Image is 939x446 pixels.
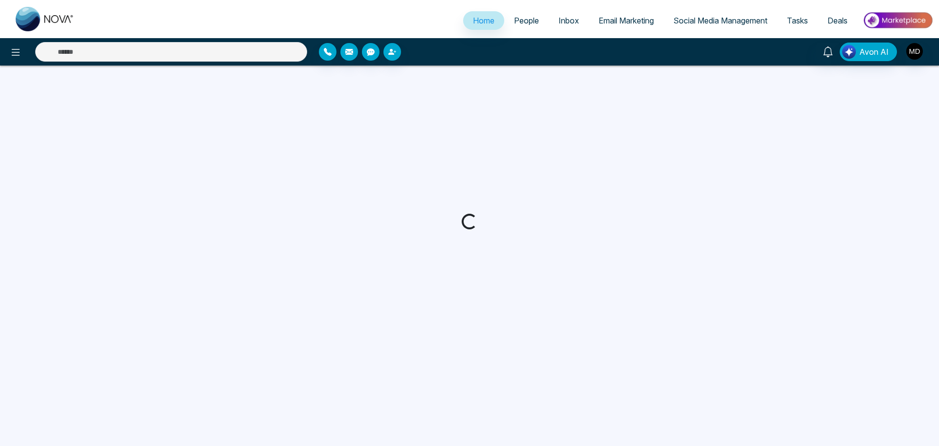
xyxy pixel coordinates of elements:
[16,7,74,31] img: Nova CRM Logo
[859,46,889,58] span: Avon AI
[463,11,504,30] a: Home
[514,16,539,25] span: People
[559,16,579,25] span: Inbox
[549,11,589,30] a: Inbox
[818,11,857,30] a: Deals
[504,11,549,30] a: People
[862,9,933,31] img: Market-place.gif
[589,11,664,30] a: Email Marketing
[787,16,808,25] span: Tasks
[906,43,923,60] img: User Avatar
[599,16,654,25] span: Email Marketing
[840,43,897,61] button: Avon AI
[664,11,777,30] a: Social Media Management
[777,11,818,30] a: Tasks
[827,16,848,25] span: Deals
[673,16,767,25] span: Social Media Management
[473,16,494,25] span: Home
[842,45,856,59] img: Lead Flow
